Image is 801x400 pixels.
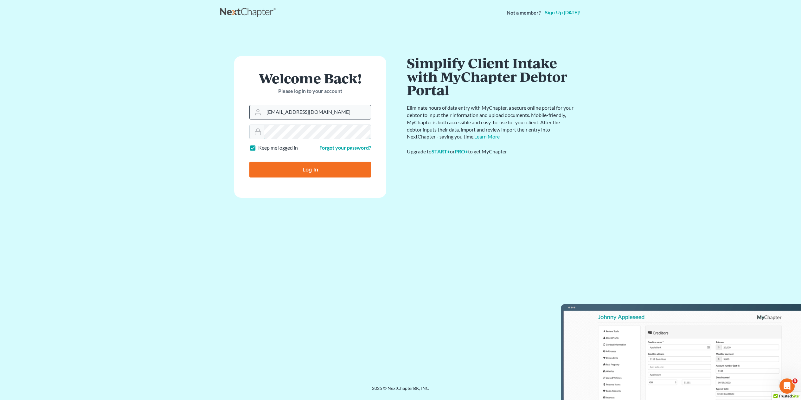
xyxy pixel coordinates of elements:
[779,378,795,394] iframe: Intercom live chat
[407,148,575,155] div: Upgrade to or to get MyChapter
[543,10,581,15] a: Sign up [DATE]!
[474,133,500,139] a: Learn More
[249,71,371,85] h1: Welcome Back!
[220,385,581,397] div: 2025 © NextChapterBK, INC
[249,87,371,95] p: Please log in to your account
[507,9,541,16] strong: Not a member?
[792,378,798,384] span: 3
[455,148,468,154] a: PRO+
[407,104,575,140] p: Eliminate hours of data entry with MyChapter, a secure online portal for your debtor to input the...
[432,148,450,154] a: START+
[264,105,371,119] input: Email Address
[249,162,371,177] input: Log In
[258,144,298,152] label: Keep me logged in
[319,145,371,151] a: Forgot your password?
[407,56,575,97] h1: Simplify Client Intake with MyChapter Debtor Portal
